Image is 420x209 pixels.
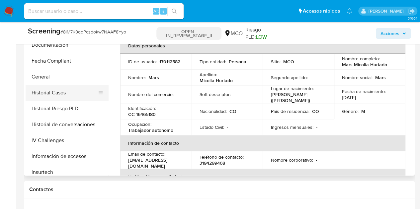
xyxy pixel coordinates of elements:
h1: Contactos [29,186,409,193]
button: Historial Casos [26,85,103,101]
p: [EMAIL_ADDRESS][DOMAIN_NAME] [128,157,181,169]
p: Apellido : [200,72,217,78]
p: marcela.perdomo@mercadolibre.com.co [368,8,406,14]
b: Screening [28,26,60,36]
p: Nombre : [128,75,146,80]
span: Alt [153,8,159,14]
button: Historial Riesgo PLD [26,101,109,117]
p: Nombre del comercio : [128,91,174,97]
p: Lugar de nacimiento : [271,85,313,91]
button: IV Challenges [26,132,109,148]
p: País de residencia : [271,108,309,114]
p: Nombre corporativo : [271,157,313,163]
span: LOW [256,33,267,41]
th: Verificación y cumplimiento [120,169,405,185]
span: Accesos rápidos [303,8,340,15]
p: MCO [283,59,294,65]
button: Documentación [26,37,109,53]
p: Nombre completo : [342,56,380,62]
p: Ingresos mensuales : [271,124,313,130]
p: [PERSON_NAME] ([PERSON_NAME]) [271,91,323,103]
button: Insurtech [26,164,109,180]
p: 170112582 [159,59,180,65]
button: Acciones [376,28,411,39]
p: Teléfono de contacto : [200,154,244,160]
span: s [162,8,164,14]
p: - [316,124,317,130]
p: Segundo apellido : [271,75,307,80]
p: OPEN - IN_REVIEW_STAGE_II [156,27,221,40]
p: Género : [342,108,359,114]
a: Notificaciones [347,8,352,14]
p: Mars [375,75,386,80]
p: - [310,75,311,80]
button: search-icon [167,7,181,16]
th: Información de contacto [120,135,405,151]
span: # 8lM7K9qqPczdokw7NAAF8Yyo [60,28,126,35]
p: Soft descriptor : [200,91,231,97]
p: Fecha de nacimiento : [342,88,386,94]
button: Fecha Compliant [26,53,109,69]
p: - [227,124,228,130]
p: Trabajador autonomo [128,127,173,133]
p: Nombre social : [342,75,373,80]
a: Salir [408,8,415,15]
p: Ocupación : [128,121,151,127]
button: Información de accesos [26,148,109,164]
p: Persona [229,59,246,65]
p: Email de contacto : [128,151,165,157]
span: Acciones [380,28,399,39]
p: [DATE] [342,94,356,100]
th: Datos personales [120,38,405,54]
p: Estado Civil : [200,124,224,130]
p: Sitio : [271,59,280,65]
p: Nacionalidad : [200,108,227,114]
p: - [315,157,317,163]
input: Buscar usuario o caso... [24,7,184,16]
button: General [26,69,109,85]
p: Mars [148,75,159,80]
p: Identificación : [128,105,156,111]
p: Tipo entidad : [200,59,226,65]
p: CO [312,108,319,114]
span: Riesgo PLD: [245,26,282,40]
button: Historial de conversaciones [26,117,109,132]
p: Micolta Hurtado [200,78,233,83]
p: - [176,91,178,97]
p: CO [229,108,236,114]
p: CC 16465180 [128,111,156,117]
p: ID de usuario : [128,59,157,65]
p: M [361,108,365,114]
p: Mars Micolta Hurtado [342,62,387,68]
p: 3194299468 [200,160,225,166]
span: 3.160.1 [407,16,417,21]
p: - [233,91,235,97]
div: MCO [224,30,243,37]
